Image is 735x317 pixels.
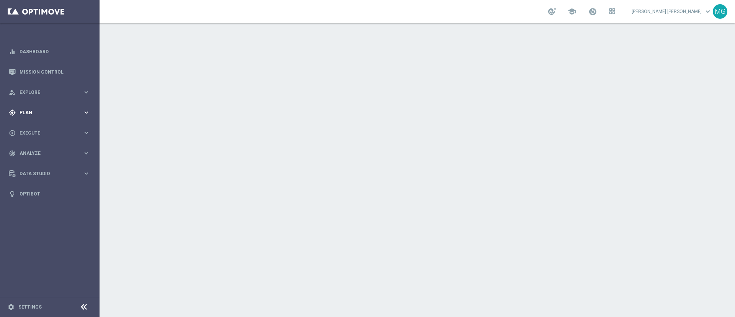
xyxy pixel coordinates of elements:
span: Explore [20,90,83,95]
i: keyboard_arrow_right [83,149,90,157]
span: school [568,7,576,16]
div: Dashboard [9,41,90,62]
i: gps_fixed [9,109,16,116]
button: gps_fixed Plan keyboard_arrow_right [8,110,90,116]
span: keyboard_arrow_down [704,7,712,16]
i: settings [8,304,15,310]
div: MG [713,4,727,19]
i: keyboard_arrow_right [83,170,90,177]
i: track_changes [9,150,16,157]
a: [PERSON_NAME] [PERSON_NAME]keyboard_arrow_down [631,6,713,17]
i: person_search [9,89,16,96]
div: Explore [9,89,83,96]
button: Mission Control [8,69,90,75]
i: keyboard_arrow_right [83,129,90,136]
span: Plan [20,110,83,115]
span: Analyze [20,151,83,156]
button: track_changes Analyze keyboard_arrow_right [8,150,90,156]
button: Data Studio keyboard_arrow_right [8,171,90,177]
div: Execute [9,130,83,136]
i: equalizer [9,48,16,55]
a: Dashboard [20,41,90,62]
span: Data Studio [20,171,83,176]
button: lightbulb Optibot [8,191,90,197]
div: Analyze [9,150,83,157]
button: play_circle_outline Execute keyboard_arrow_right [8,130,90,136]
a: Optibot [20,184,90,204]
div: Optibot [9,184,90,204]
a: Settings [18,305,42,309]
div: Plan [9,109,83,116]
i: keyboard_arrow_right [83,109,90,116]
i: play_circle_outline [9,130,16,136]
a: Mission Control [20,62,90,82]
div: Data Studio [9,170,83,177]
i: keyboard_arrow_right [83,89,90,96]
span: Execute [20,131,83,135]
button: equalizer Dashboard [8,49,90,55]
div: Mission Control [9,62,90,82]
i: lightbulb [9,191,16,197]
button: person_search Explore keyboard_arrow_right [8,89,90,95]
